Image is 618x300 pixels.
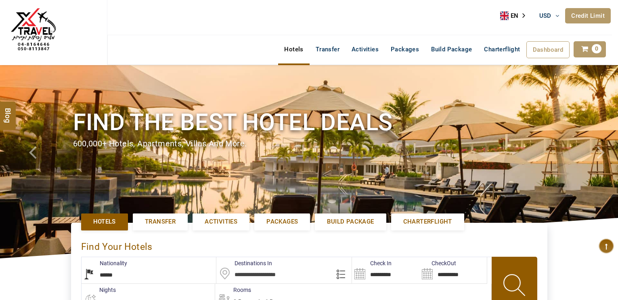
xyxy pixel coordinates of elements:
[539,12,551,19] span: USD
[205,218,237,226] span: Activities
[533,46,564,53] span: Dashboard
[81,286,116,294] label: nights
[352,259,392,267] label: Check In
[254,213,310,230] a: Packages
[500,10,531,22] aside: Language selected: English
[81,213,128,230] a: Hotels
[216,259,272,267] label: Destinations In
[478,41,526,57] a: Charterflight
[93,218,116,226] span: Hotels
[403,218,452,226] span: Charterflight
[278,41,309,57] a: Hotels
[215,286,251,294] label: Rooms
[385,41,425,57] a: Packages
[346,41,385,57] a: Activities
[352,257,419,283] input: Search
[82,259,127,267] label: Nationality
[565,8,611,23] a: Credit Limit
[193,213,249,230] a: Activities
[6,4,61,58] img: The Royal Line Holidays
[574,41,606,57] a: 0
[391,213,464,230] a: Charterflight
[484,46,520,53] span: Charterflight
[419,259,456,267] label: CheckOut
[133,213,188,230] a: Transfer
[500,10,531,22] div: Language
[500,10,531,22] a: EN
[327,218,374,226] span: Build Package
[266,218,298,226] span: Packages
[145,218,176,226] span: Transfer
[592,44,601,53] span: 0
[81,233,537,257] div: Find Your Hotels
[73,107,545,137] h1: Find the best hotel deals
[73,138,545,150] div: 600,000+ hotels, apartments, villas and more.
[419,257,487,283] input: Search
[315,213,386,230] a: Build Package
[310,41,346,57] a: Transfer
[425,41,478,57] a: Build Package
